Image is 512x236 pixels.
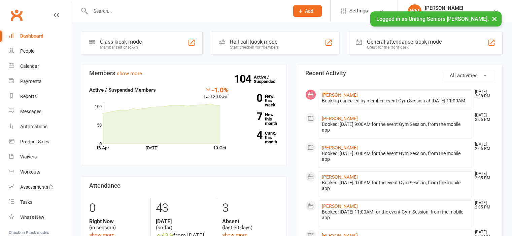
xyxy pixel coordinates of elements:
strong: [DATE] [156,218,212,225]
time: [DATE] 2:06 PM [472,113,494,122]
div: [PERSON_NAME] [425,5,493,11]
a: Clubworx [8,7,25,23]
strong: Absent [222,218,278,225]
a: 4Canx. this month [239,131,278,144]
a: People [9,44,71,59]
a: Calendar [9,59,71,74]
div: Last 30 Days [204,86,229,100]
div: 3 [222,198,278,218]
div: (so far) [156,218,212,231]
h3: Members [89,70,278,77]
a: [PERSON_NAME] [322,92,358,98]
div: Reports [20,94,37,99]
div: Booked: [DATE] 11:00AM for the event Gym Session, from the mobile app [322,209,469,221]
div: Member self check-in [100,45,142,50]
div: 43 [156,198,212,218]
a: 104Active / Suspended [254,70,283,89]
a: 0New this week [239,94,278,107]
div: WM [408,4,421,18]
div: Uniting Seniors [PERSON_NAME] [425,11,493,17]
a: show more [117,70,142,77]
a: Workouts [9,164,71,180]
div: Assessments [20,184,54,190]
a: Automations [9,119,71,134]
strong: 0 [239,93,262,103]
a: [PERSON_NAME] [322,116,358,121]
button: All activities [442,70,494,81]
div: Payments [20,79,41,84]
a: Dashboard [9,29,71,44]
button: Add [293,5,322,17]
a: Product Sales [9,134,71,149]
div: (last 30 days) [222,218,278,231]
div: Automations [20,124,47,129]
a: Reports [9,89,71,104]
h3: Recent Activity [305,70,494,77]
strong: 104 [234,74,254,84]
div: Waivers [20,154,37,159]
div: Tasks [20,199,32,205]
a: Messages [9,104,71,119]
div: Great for the front desk [367,45,442,50]
div: Product Sales [20,139,49,144]
input: Search... [89,6,284,16]
div: Calendar [20,63,39,69]
div: What's New [20,215,44,220]
time: [DATE] 2:06 PM [472,142,494,151]
span: Add [305,8,313,14]
a: Assessments [9,180,71,195]
a: Tasks [9,195,71,210]
a: What's New [9,210,71,225]
a: 7New this month [239,112,278,126]
h3: Attendance [89,182,278,189]
div: 0 [89,198,145,218]
div: Workouts [20,169,40,175]
span: Settings [349,3,368,18]
span: Logged in as Uniting Seniors [PERSON_NAME]. [376,16,489,22]
div: People [20,48,34,54]
div: Class kiosk mode [100,39,142,45]
a: Payments [9,74,71,89]
strong: 4 [239,130,262,140]
a: [PERSON_NAME] [322,174,358,180]
strong: Active / Suspended Members [89,87,156,93]
div: Dashboard [20,33,43,39]
div: (in session) [89,218,145,231]
time: [DATE] 2:05 PM [472,201,494,209]
div: Booking cancelled by member: event Gym Session at [DATE] 11:00AM [322,98,469,104]
a: [PERSON_NAME] [322,145,358,150]
div: Staff check-in for members [230,45,279,50]
div: -1.0% [204,86,229,93]
strong: Right Now [89,218,145,225]
time: [DATE] 2:08 PM [472,90,494,98]
span: All activities [450,73,478,79]
div: Booked: [DATE] 9:00AM for the event Gym Session, from the mobile app [322,151,469,162]
div: Booked: [DATE] 9:00AM for the event Gym Session, from the mobile app [322,122,469,133]
a: Waivers [9,149,71,164]
strong: 7 [239,111,262,122]
a: [PERSON_NAME] [322,203,358,209]
div: Booked: [DATE] 9:00AM for the event Gym Session, from the mobile app [322,180,469,191]
time: [DATE] 2:05 PM [472,172,494,180]
div: General attendance kiosk mode [367,39,442,45]
button: × [488,11,501,26]
div: Roll call kiosk mode [230,39,279,45]
div: Messages [20,109,41,114]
